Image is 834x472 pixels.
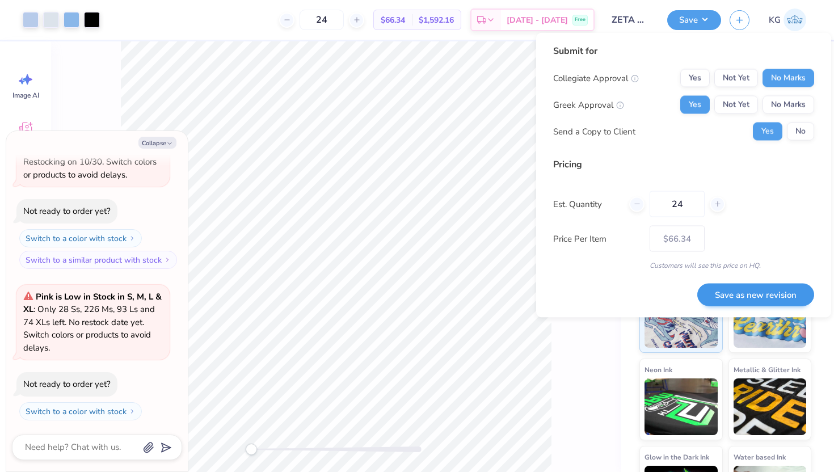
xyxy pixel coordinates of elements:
img: Switch to a color with stock [129,408,136,415]
label: Price Per Item [553,232,641,245]
strong: Pink is Low in Stock in S, M, L & XL [23,291,162,315]
img: Puff Ink [734,291,807,348]
span: KG [769,14,781,27]
button: Save [667,10,721,30]
input: – – [300,10,344,30]
div: Submit for [553,44,814,58]
div: Customers will see this price on HQ. [553,260,814,271]
div: Not ready to order yet? [23,378,111,390]
button: Switch to a color with stock [19,402,142,420]
button: No Marks [763,69,814,87]
div: Send a Copy to Client [553,125,635,138]
img: Switch to a color with stock [129,235,136,242]
span: Glow in the Dark Ink [645,451,709,463]
input: Untitled Design [603,9,659,31]
span: : Only 28 Ss, 226 Ms, 93 Ls and 74 XLs left. No restock date yet. Switch colors or products to av... [23,291,162,353]
span: Neon Ink [645,364,672,376]
div: Collegiate Approval [553,71,639,85]
span: Free [575,16,586,24]
div: Greek Approval [553,98,624,111]
button: Yes [680,69,710,87]
span: Water based Ink [734,451,786,463]
span: Metallic & Glitter Ink [734,364,801,376]
div: Not ready to order yet? [23,205,111,217]
img: Neon Ink [645,378,718,435]
button: Collapse [138,137,176,149]
button: No Marks [763,96,814,114]
button: Not Yet [714,69,758,87]
label: Est. Quantity [553,197,621,210]
button: Switch to a similar product with stock [19,251,177,269]
span: $66.34 [381,14,405,26]
span: : Only 176 Ms, 37 Ls & 15 XLs left. Restocking on 10/30. Switch colors or products to avoid delays. [23,118,157,180]
img: Standard [645,291,718,348]
span: [DATE] - [DATE] [507,14,568,26]
img: Katelyn Gwaltney [784,9,806,31]
button: Yes [680,96,710,114]
span: Image AI [12,91,39,100]
button: Save as new revision [697,283,814,306]
input: – – [650,191,705,217]
button: Not Yet [714,96,758,114]
div: Accessibility label [246,444,257,455]
button: No [787,123,814,141]
button: Switch to a color with stock [19,229,142,247]
img: Metallic & Glitter Ink [734,378,807,435]
a: KG [764,9,811,31]
img: Switch to a similar product with stock [164,256,171,263]
div: Pricing [553,158,814,171]
span: $1,592.16 [419,14,454,26]
button: Yes [753,123,782,141]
